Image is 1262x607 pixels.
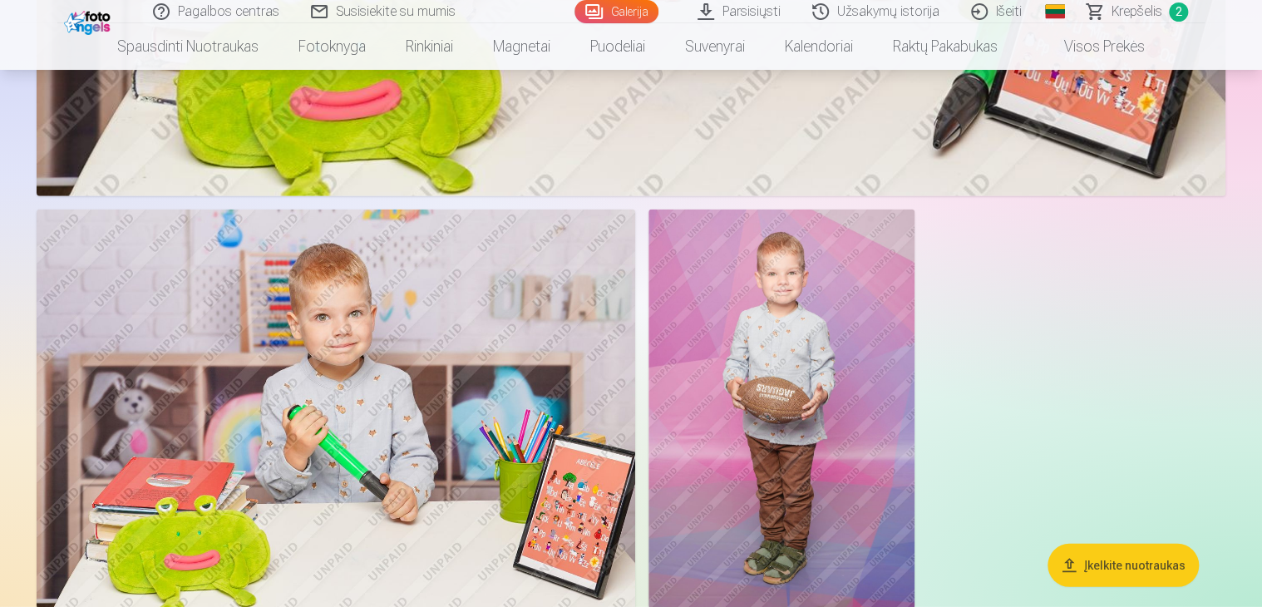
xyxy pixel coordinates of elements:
a: Visos prekės [1018,23,1165,70]
a: Puodeliai [570,23,665,70]
button: Įkelkite nuotraukas [1048,544,1199,587]
a: Suvenyrai [665,23,765,70]
a: Raktų pakabukas [873,23,1018,70]
span: 2 [1169,2,1188,22]
span: Krepšelis [1112,2,1162,22]
a: Rinkiniai [386,23,473,70]
a: Kalendoriai [765,23,873,70]
img: /fa2 [64,7,115,35]
a: Magnetai [473,23,570,70]
a: Fotoknyga [279,23,386,70]
a: Spausdinti nuotraukas [97,23,279,70]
